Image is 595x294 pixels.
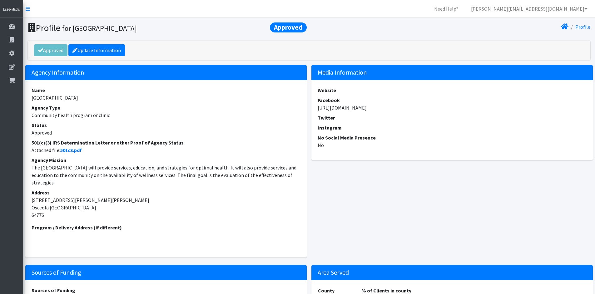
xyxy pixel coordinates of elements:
[32,164,300,186] dd: The [GEOGRAPHIC_DATA] will provide services, education, and strategies for optimal health. It wil...
[32,86,300,94] dt: Name
[60,147,82,153] a: 501c3.pdf
[68,44,125,56] a: Update Information
[318,141,587,149] dd: No
[32,287,300,294] dt: Sources of Funding
[2,7,21,12] img: HumanEssentials
[318,124,587,131] dt: Instagram
[318,96,587,104] dt: Facebook
[32,146,300,154] dd: Attached file:
[318,114,587,121] dt: Twitter
[318,134,587,141] dt: No Social Media Presence
[311,265,593,280] h5: Area Served
[270,22,307,32] span: Approved
[575,24,590,30] a: Profile
[466,2,593,15] a: [PERSON_NAME][EMAIL_ADDRESS][DOMAIN_NAME]
[32,104,300,111] dt: Agency Type
[32,139,300,146] dt: 501(c)(3) IRS Determination Letter or other Proof of Agency Status
[25,65,307,80] h5: Agency Information
[25,265,307,280] h5: Sources of Funding
[32,121,300,129] dt: Status
[32,189,300,219] address: [STREET_ADDRESS][PERSON_NAME][PERSON_NAME] Osceola [GEOGRAPHIC_DATA] 64776
[32,224,122,231] strong: Program / Delivery Address (if different)
[32,111,300,119] dd: Community health program or clinic
[32,129,300,136] dd: Approved
[311,65,593,80] h5: Media Information
[32,94,300,101] dd: [GEOGRAPHIC_DATA]
[318,86,587,94] dt: Website
[62,24,137,33] small: for [GEOGRAPHIC_DATA]
[32,189,50,196] strong: Address
[318,104,587,111] dd: [URL][DOMAIN_NAME]
[429,2,464,15] a: Need Help?
[32,156,300,164] dt: Agency Mission
[28,22,307,33] h1: Profile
